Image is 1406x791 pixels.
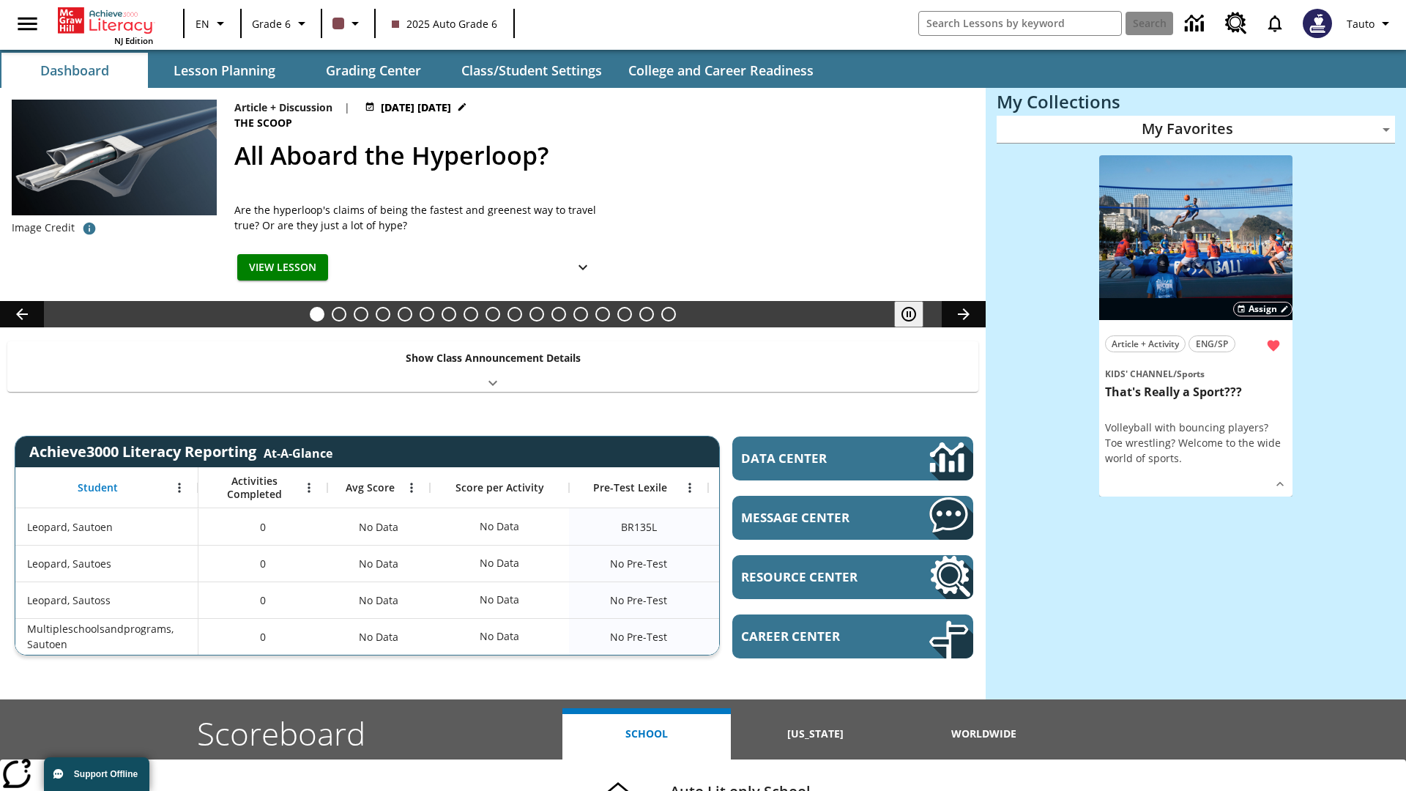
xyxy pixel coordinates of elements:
button: Pause [894,301,923,327]
span: No Data [351,512,406,542]
button: College and Career Readiness [617,53,825,88]
button: Jul 21 - Jun 30 Choose Dates [362,100,470,115]
span: No Pre-Test, Leopard, Sautoss [610,593,667,608]
span: Leopard, Sautoss [27,593,111,608]
span: NJ Edition [114,35,153,46]
span: Career Center [741,628,885,645]
a: Career Center [732,614,973,658]
button: Profile/Settings [1341,10,1400,37]
button: Worldwide [900,708,1068,760]
button: Class color is dark brown. Change class color [327,10,370,37]
div: Are the hyperloop's claims of being the fastest and greenest way to travel true? Or are they just... [234,202,600,233]
span: 0 [260,593,266,608]
p: Image Credit [12,220,75,235]
button: Slide 3 Dirty Jobs Kids Had To Do [354,307,368,322]
span: ENG/SP [1196,336,1228,352]
div: Pause [894,301,938,327]
button: Language: EN, Select a language [189,10,236,37]
div: No Data, Leopard, Sautoes [472,549,527,578]
a: Resource Center, Will open in new tab [732,555,973,599]
button: Slide 8 Fashion Forward in Ancient Rome [464,307,478,322]
span: Avg Score [346,481,395,494]
button: Open side menu [6,2,49,45]
button: Open Menu [679,477,701,499]
div: No Data, Leopard, Sautoes [708,545,847,582]
h3: That's Really a Sport??? [1105,385,1287,400]
span: Leopard, Sautoen [27,519,113,535]
div: No Data, Leopard, Sautoen [327,508,430,545]
button: Photo credit: Hyperloop Transportation Technologies [75,215,104,242]
div: My Favorites [997,116,1395,144]
div: No Data, Leopard, Sautoss [708,582,847,618]
input: search field [919,12,1121,35]
button: Slide 10 Mixed Practice: Citing Evidence [507,307,522,322]
div: At-A-Glance [264,442,332,461]
div: Volleyball with bouncing players? Toe wrestling? Welcome to the wide world of sports. [1105,420,1287,466]
button: [US_STATE] [731,708,899,760]
a: Data Center [1176,4,1216,44]
button: Slide 17 The Constitution's Balancing Act [661,307,676,322]
span: Beginning reader 135 Lexile, Leopard, Sautoen [621,519,657,535]
button: Slide 13 Cooking Up Native Traditions [573,307,588,322]
button: Lesson carousel, Next [942,301,986,327]
div: No Data, Leopard, Sautoss [472,585,527,614]
span: Data Center [741,450,879,467]
button: Slide 11 Pre-release lesson [529,307,544,322]
span: 0 [260,629,266,645]
span: Support Offline [74,769,138,779]
span: / [1173,368,1177,380]
span: Sports [1177,368,1205,380]
div: 0, Leopard, Sautoen [198,508,327,545]
span: Pre-Test Lexile [593,481,667,494]
div: No Data, Multipleschoolsandprograms, Sautoen [708,618,847,655]
span: Kids' Channel [1105,368,1173,380]
button: Slide 14 Hooray for Constitution Day! [595,307,610,322]
div: No Data, Multipleschoolsandprograms, Sautoen [327,618,430,655]
a: Resource Center, Will open in new tab [1216,4,1256,43]
a: Home [58,6,153,35]
h2: All Aboard the Hyperloop? [234,137,968,174]
div: No Data, Leopard, Sautoen [472,512,527,541]
span: Score per Activity [455,481,544,494]
button: Dashboard [1,53,148,88]
img: Artist rendering of Hyperloop TT vehicle entering a tunnel [12,100,217,215]
h3: My Collections [997,92,1395,112]
div: No Data, Multipleschoolsandprograms, Sautoen [472,622,527,651]
button: Slide 15 Remembering Justice O'Connor [617,307,632,322]
div: Home [58,4,153,46]
button: Support Offline [44,757,149,791]
div: lesson details [1099,155,1292,497]
p: Show Class Announcement Details [406,350,581,365]
span: 2025 Auto Grade 6 [392,16,497,31]
button: Slide 16 Point of View [639,307,654,322]
p: Article + Discussion [234,100,332,115]
span: 0 [260,556,266,571]
a: Notifications [1256,4,1294,42]
button: Remove from Favorites [1260,333,1287,359]
button: Open Menu [401,477,423,499]
span: Activities Completed [206,475,302,501]
div: Show Class Announcement Details [7,341,978,392]
div: No Data, Leopard, Sautoss [327,582,430,618]
span: Article + Activity [1112,336,1179,352]
button: Slide 12 Career Lesson [551,307,566,322]
div: 0, Leopard, Sautoss [198,582,327,618]
span: The Scoop [234,115,295,131]
span: No Data [351,622,406,652]
button: Slide 2 Do You Want Fries With That? [332,307,346,322]
button: Assign Choose Dates [1233,302,1292,316]
span: No Data [351,549,406,579]
span: Resource Center [741,568,885,585]
button: Slide 6 Solar Power to the People [420,307,434,322]
div: No Data, Leopard, Sautoes [327,545,430,582]
span: Multipleschoolsandprograms, Sautoen [27,621,190,652]
span: Achieve3000 Literacy Reporting [29,442,332,461]
span: Leopard, Sautoes [27,556,111,571]
span: [DATE] [DATE] [381,100,451,115]
button: Lesson Planning [151,53,297,88]
button: Slide 4 Cars of the Future? [376,307,390,322]
button: Grade: Grade 6, Select a grade [246,10,316,37]
span: Assign [1249,302,1277,316]
span: Tauto [1347,16,1375,31]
